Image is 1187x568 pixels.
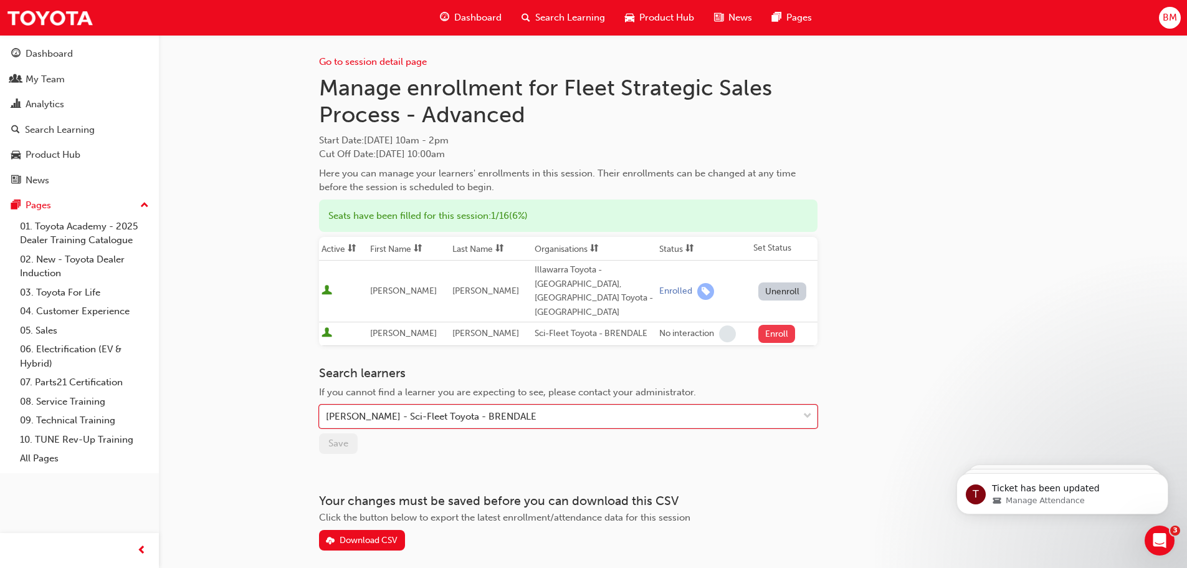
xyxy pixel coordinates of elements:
div: Download CSV [340,535,398,546]
span: learningRecordVerb_NONE-icon [719,325,736,342]
span: search-icon [522,10,530,26]
span: Start Date : [319,133,818,148]
a: My Team [5,68,154,91]
button: Unenroll [758,282,807,301]
span: News [728,11,752,25]
span: Cut Off Date : [DATE] 10:00am [319,148,445,160]
span: up-icon [140,198,149,214]
span: sorting-icon [414,244,422,254]
img: Trak [6,4,93,32]
a: News [5,169,154,192]
span: Search Learning [535,11,605,25]
span: car-icon [625,10,634,26]
th: Set Status [751,237,818,261]
button: BM [1159,7,1181,29]
div: My Team [26,72,65,87]
div: News [26,173,49,188]
h1: Manage enrollment for Fleet Strategic Sales Process - Advanced [319,74,818,128]
button: Pages [5,194,154,217]
div: Enrolled [659,286,692,297]
a: Go to session detail page [319,56,427,67]
span: [PERSON_NAME] [370,328,437,339]
a: Dashboard [5,42,154,65]
a: car-iconProduct Hub [615,5,704,31]
div: [PERSON_NAME] - Sci-Fleet Toyota - BRENDALE [326,410,536,424]
span: 3 [1170,526,1180,536]
div: Dashboard [26,47,73,61]
span: car-icon [11,150,21,161]
a: 10. TUNE Rev-Up Training [15,430,154,450]
span: guage-icon [440,10,449,26]
span: pages-icon [11,200,21,211]
span: Product Hub [639,11,694,25]
div: Here you can manage your learners' enrollments in this session. Their enrollments can be changed ... [319,166,818,195]
span: sorting-icon [495,244,504,254]
span: chart-icon [11,99,21,110]
span: news-icon [11,175,21,186]
button: Save [319,433,358,454]
span: search-icon [11,125,20,136]
a: 08. Service Training [15,392,154,412]
span: prev-icon [137,543,146,559]
button: DashboardMy TeamAnalyticsSearch LearningProduct HubNews [5,40,154,194]
a: search-iconSearch Learning [512,5,615,31]
div: Seats have been filled for this session : 1 / 16 ( 6% ) [319,200,818,233]
div: No interaction [659,328,714,340]
a: Search Learning [5,118,154,142]
a: 02. New - Toyota Dealer Induction [15,250,154,283]
span: Pages [786,11,812,25]
iframe: Intercom notifications message [938,447,1187,534]
a: 06. Electrification (EV & Hybrid) [15,340,154,373]
button: Download CSV [319,530,405,551]
iframe: Intercom live chat [1145,526,1175,556]
th: Toggle SortBy [319,237,368,261]
span: User is active [322,285,332,297]
a: Product Hub [5,143,154,166]
div: Product Hub [26,148,80,162]
th: Toggle SortBy [368,237,450,261]
a: 01. Toyota Academy - 2025 Dealer Training Catalogue [15,217,154,250]
div: Analytics [26,97,64,112]
div: Illawarra Toyota - [GEOGRAPHIC_DATA], [GEOGRAPHIC_DATA] Toyota - [GEOGRAPHIC_DATA] [535,263,654,319]
a: 07. Parts21 Certification [15,373,154,392]
div: Sci-Fleet Toyota - BRENDALE [535,327,654,341]
div: Pages [26,198,51,213]
th: Toggle SortBy [450,237,532,261]
span: news-icon [714,10,723,26]
a: 09. Technical Training [15,411,154,430]
span: [PERSON_NAME] [452,328,519,339]
span: [DATE] 10am - 2pm [364,135,449,146]
span: BM [1163,11,1177,25]
a: Analytics [5,93,154,116]
span: sorting-icon [590,244,599,254]
a: guage-iconDashboard [430,5,512,31]
span: sorting-icon [348,244,356,254]
a: All Pages [15,449,154,468]
span: pages-icon [772,10,781,26]
a: 03. Toyota For Life [15,283,154,302]
h3: Search learners [319,366,818,380]
a: 05. Sales [15,321,154,340]
span: sorting-icon [685,244,694,254]
div: Search Learning [25,123,95,137]
span: people-icon [11,74,21,85]
span: download-icon [326,536,335,547]
th: Toggle SortBy [532,237,657,261]
span: [PERSON_NAME] [370,286,437,296]
span: Click the button below to export the latest enrollment/attendance data for this session [319,512,690,523]
span: Save [328,438,348,449]
button: Enroll [758,325,796,343]
span: learningRecordVerb_ENROLL-icon [697,283,714,300]
a: news-iconNews [704,5,762,31]
span: down-icon [803,408,812,425]
span: User is active [322,327,332,340]
h3: Your changes must be saved before you can download this CSV [319,494,818,508]
span: Dashboard [454,11,502,25]
th: Toggle SortBy [657,237,750,261]
span: [PERSON_NAME] [452,286,519,296]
